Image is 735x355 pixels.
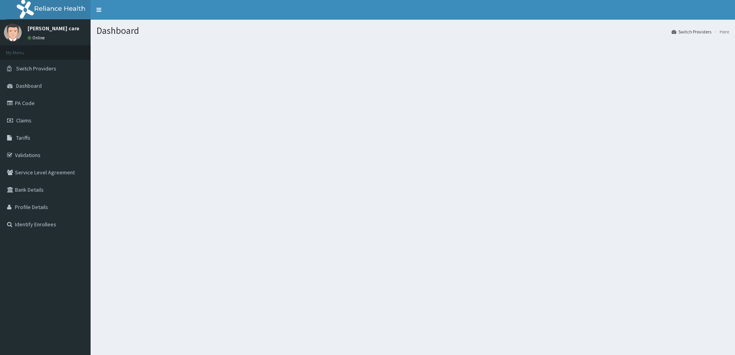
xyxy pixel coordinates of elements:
[16,65,56,72] span: Switch Providers
[712,28,729,35] li: Here
[28,26,79,31] p: [PERSON_NAME] care
[672,28,711,35] a: Switch Providers
[16,134,30,141] span: Tariffs
[4,24,22,41] img: User Image
[97,26,729,36] h1: Dashboard
[16,117,32,124] span: Claims
[16,82,42,89] span: Dashboard
[28,35,46,41] a: Online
